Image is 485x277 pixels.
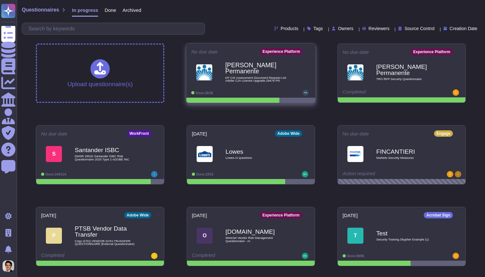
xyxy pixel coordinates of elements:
img: user [447,171,453,177]
img: user [453,253,459,259]
span: Marketo Security Measures [376,156,440,159]
span: Done [105,8,116,12]
div: P [46,228,62,244]
span: TRO RFP Secuirty Questionnaire [376,77,440,81]
span: Source Control [404,26,434,31]
span: Done: 49/86 [347,254,364,258]
img: user [151,253,157,259]
span: KP CIS Assessment Document Request List Adobe CJA License Upgrade.29476 PR [225,76,290,82]
img: user [453,89,459,96]
div: Engage [434,130,453,137]
img: user [455,171,461,177]
div: Experience Platform [260,48,302,55]
span: Tags [313,26,323,31]
span: WestJet Vendor Risk Management Questionnaire - AI [225,236,290,242]
img: Logo [197,146,213,162]
b: [PERSON_NAME] Permanente [376,64,440,76]
span: Done: 104/116 [46,173,66,176]
span: [DATE] [192,213,207,218]
img: Logo [347,146,363,162]
div: S [46,146,62,162]
div: Adobe Wide [124,212,151,218]
span: In progress [72,8,98,12]
span: Lowes AI questions [225,156,290,159]
b: Santander ISBC [75,147,139,153]
img: user [302,253,308,259]
span: No due date [343,131,369,136]
span: Copy of EQ VENDOR DATA TRANSFER QUESTIONNAIRE (External Questionnaire) [75,240,139,246]
b: FINCANTIERI [376,149,440,155]
span: DMSR 29520 Santander ISBC Risk Questionnaire 2025 Type 2 ADOBE INC [75,155,139,161]
img: user [302,171,308,177]
span: [DATE] [343,213,358,218]
span: Reviewers [369,26,389,31]
span: No due date [41,131,67,136]
span: No due date [343,50,369,54]
div: Completed [343,89,421,96]
div: Completed [192,253,270,259]
div: WorkFront [127,130,151,137]
span: Questionnaires [22,7,59,12]
img: user [3,260,14,272]
span: Products [281,26,298,31]
b: [PERSON_NAME] Permanente [225,62,290,75]
div: Experience Platform [411,49,453,55]
img: user [302,90,309,96]
b: Test [376,230,440,236]
span: Security Training Skypher Example (1) [376,238,440,241]
div: Action required [343,171,421,177]
b: Lowes [225,149,290,155]
span: Done: 26/36 [196,91,213,94]
div: O [197,228,213,244]
div: T [347,228,363,244]
span: No due date [191,49,218,54]
div: Completed [41,253,120,259]
b: [DOMAIN_NAME] [225,229,290,235]
span: Creation Date [450,26,477,31]
img: Logo [196,64,212,80]
span: Owners [338,26,353,31]
div: Experience Platform [260,212,302,218]
img: user [151,171,157,177]
div: Acrobat Sign [424,212,453,218]
button: user [1,259,19,273]
span: [DATE] [41,213,56,218]
span: Archived [123,8,141,12]
b: PTSB Vendor Data Transfer [75,225,139,238]
img: Logo [347,64,363,80]
span: [DATE] [192,131,207,136]
input: Search by keywords [25,23,205,34]
span: Done: 10/13 [196,173,213,176]
div: Adobe Wide [275,130,302,137]
div: Upload questionnaire(s) [67,59,133,87]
